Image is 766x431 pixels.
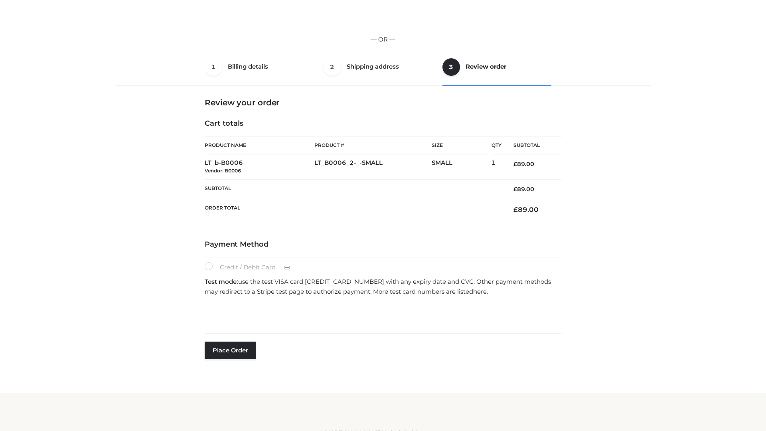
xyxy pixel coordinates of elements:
[205,278,238,285] strong: Test mode:
[513,160,534,168] bdi: 89.00
[205,262,298,273] label: Credit / Debit Card
[117,4,649,27] iframe: Secure express checkout frame
[513,160,517,168] span: £
[205,98,561,107] h3: Review your order
[205,199,501,220] th: Order Total
[473,288,487,295] a: here
[314,136,432,154] th: Product #
[432,154,492,180] td: SMALL
[280,263,294,273] img: Credit / Debit Card
[205,240,561,249] h4: Payment Method
[513,206,539,214] bdi: 89.00
[205,136,314,154] th: Product Name
[205,168,241,174] small: Vendor: B0006
[432,136,488,154] th: Size
[492,136,501,154] th: Qty
[203,299,560,328] iframe: Secure payment input frame
[205,179,501,199] th: Subtotal
[492,154,501,180] td: 1
[513,186,517,193] span: £
[513,206,518,214] span: £
[501,136,561,154] th: Subtotal
[118,34,648,45] p: — OR —
[314,154,432,180] td: LT_B0006_2-_-SMALL
[205,342,256,359] button: Place order
[205,154,314,180] td: LT_b-B0006
[205,119,561,128] h4: Cart totals
[205,277,561,297] p: use the test VISA card [CREDIT_CARD_NUMBER] with any expiry date and CVC. Other payment methods m...
[513,186,534,193] bdi: 89.00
